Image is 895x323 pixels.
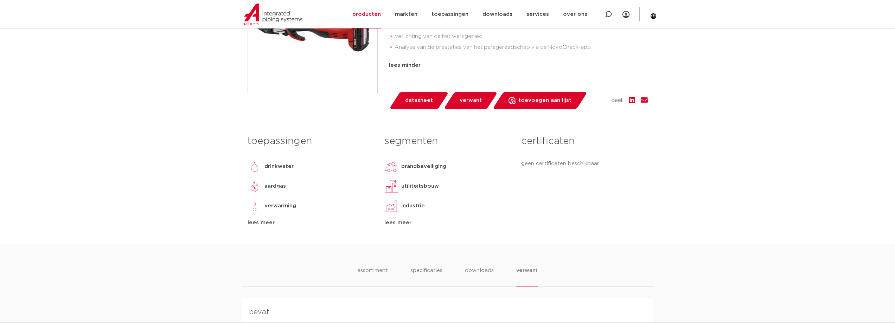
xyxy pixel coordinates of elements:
span: toevoegen aan lijst [518,95,571,106]
li: assortiment [357,266,388,286]
img: brandbeveiliging [384,160,398,174]
h3: certificaten [521,134,647,148]
img: utiliteitsbouw [384,179,398,193]
span: datasheet [405,95,433,106]
li: specificaties [410,266,442,286]
p: verwarming [264,202,296,210]
p: utiliteitsbouw [401,182,439,190]
li: downloads [465,266,494,286]
h3: toepassingen [248,134,374,148]
img: verwarming [248,199,262,213]
span: verwant [460,95,482,106]
p: industrie [401,202,425,210]
h4: bevat [249,306,642,318]
img: aardgas [248,179,262,193]
div: lees minder [389,61,648,70]
span: deel: [611,96,623,105]
img: industrie [384,199,398,213]
li: Analyse van de prestaties van het persgereedschap via de NovoCheck-app [395,42,648,53]
h3: segmenten [384,134,511,148]
p: brandbeveiliging [401,162,446,171]
img: drinkwater [248,160,262,174]
p: geen certificaten beschikbaar [521,160,647,168]
p: aardgas [264,182,286,190]
li: verwant [516,266,538,286]
a: datasheet [389,92,449,109]
div: lees meer [384,219,511,227]
div: lees meer [248,219,374,227]
a: verwant [443,92,498,109]
p: drinkwater [264,162,294,171]
li: Verlichting van de het werkgebied [395,31,648,42]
